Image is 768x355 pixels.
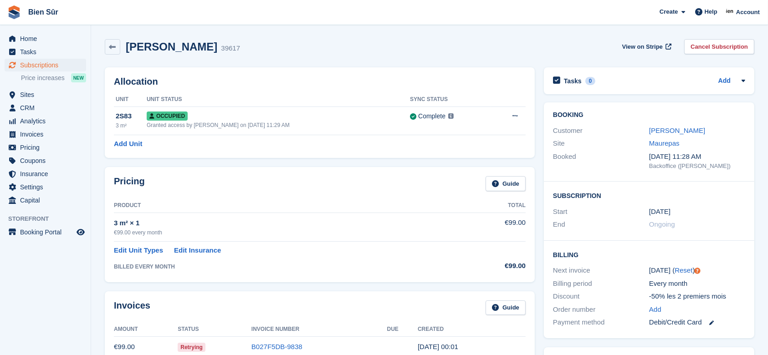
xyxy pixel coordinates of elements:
[20,59,75,71] span: Subscriptions
[20,101,75,114] span: CRM
[622,42,663,51] span: View on Stripe
[5,59,86,71] a: menu
[553,279,649,289] div: Billing period
[553,112,745,119] h2: Booking
[178,343,205,352] span: Retrying
[174,245,221,256] a: Edit Insurance
[410,92,491,107] th: Sync Status
[5,181,86,193] a: menu
[684,39,754,54] a: Cancel Subscription
[20,115,75,127] span: Analytics
[5,32,86,45] a: menu
[126,41,217,53] h2: [PERSON_NAME]
[5,154,86,167] a: menu
[718,76,731,86] a: Add
[705,7,717,16] span: Help
[5,167,86,180] a: menu
[114,300,150,315] h2: Invoices
[486,300,526,315] a: Guide
[114,245,163,256] a: Edit Unit Types
[553,191,745,200] h2: Subscription
[726,7,735,16] img: Asmaa Habri
[114,218,459,228] div: 3 m² × 1
[553,138,649,149] div: Site
[553,291,649,302] div: Discount
[114,263,459,271] div: BILLED EVERY MONTH
[736,8,760,17] span: Account
[20,128,75,141] span: Invoices
[649,152,745,162] div: [DATE] 11:28 AM
[5,46,86,58] a: menu
[553,152,649,171] div: Booked
[114,76,526,87] h2: Allocation
[116,122,147,130] div: 3 m²
[649,162,745,171] div: Backoffice ([PERSON_NAME])
[20,167,75,180] span: Insurance
[553,304,649,315] div: Order number
[221,43,240,54] div: 39617
[486,176,526,191] a: Guide
[649,279,745,289] div: Every month
[553,219,649,230] div: End
[675,266,692,274] a: Reset
[585,77,596,85] div: 0
[20,181,75,193] span: Settings
[75,227,86,238] a: Preview store
[418,112,445,121] div: Complete
[649,291,745,302] div: -50% les 2 premiers mois
[459,261,526,271] div: €99.00
[114,198,459,213] th: Product
[20,46,75,58] span: Tasks
[251,322,387,337] th: Invoice Number
[147,92,410,107] th: Unit Status
[20,194,75,207] span: Capital
[418,343,458,350] time: 2025-08-21 22:01:01 UTC
[21,73,86,83] a: Price increases NEW
[147,112,188,121] span: Occupied
[387,322,418,337] th: Due
[251,343,302,350] a: B027F5DB-9838
[20,226,75,238] span: Booking Portal
[553,265,649,276] div: Next invoice
[649,207,671,217] time: 2024-05-21 22:00:00 UTC
[448,113,454,119] img: icon-info-grey-7440780725fd019a000dd9b08b2336e03edf1995a4989e88bcd33f0948082b44.svg
[649,317,745,328] div: Debit/Credit Card
[21,74,65,82] span: Price increases
[693,267,701,275] div: Tooltip anchor
[649,220,675,228] span: Ongoing
[418,322,526,337] th: Created
[114,92,147,107] th: Unit
[649,265,745,276] div: [DATE] ( )
[71,73,86,82] div: NEW
[553,126,649,136] div: Customer
[20,88,75,101] span: Sites
[114,139,142,149] a: Add Unit
[20,154,75,167] span: Coupons
[5,194,86,207] a: menu
[114,228,459,237] div: €99.00 every month
[649,139,680,147] a: Maurepas
[114,176,145,191] h2: Pricing
[649,304,661,315] a: Add
[5,115,86,127] a: menu
[7,5,21,19] img: stora-icon-8386f47178a22dfd0bd8f6a31ec36ba5ce8667c1dd55bd0f319d3a0aa187defe.svg
[553,317,649,328] div: Payment method
[20,32,75,45] span: Home
[649,127,705,134] a: [PERSON_NAME]
[660,7,678,16] span: Create
[178,322,251,337] th: Status
[114,322,178,337] th: Amount
[553,250,745,259] h2: Billing
[5,226,86,238] a: menu
[25,5,62,20] a: Bien Sûr
[619,39,674,54] a: View on Stripe
[147,121,410,129] div: Granted access by [PERSON_NAME] on [DATE] 11:29 AM
[20,141,75,154] span: Pricing
[116,111,147,122] div: 2S83
[459,198,526,213] th: Total
[459,213,526,241] td: €99.00
[5,141,86,154] a: menu
[8,214,91,223] span: Storefront
[5,88,86,101] a: menu
[5,128,86,141] a: menu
